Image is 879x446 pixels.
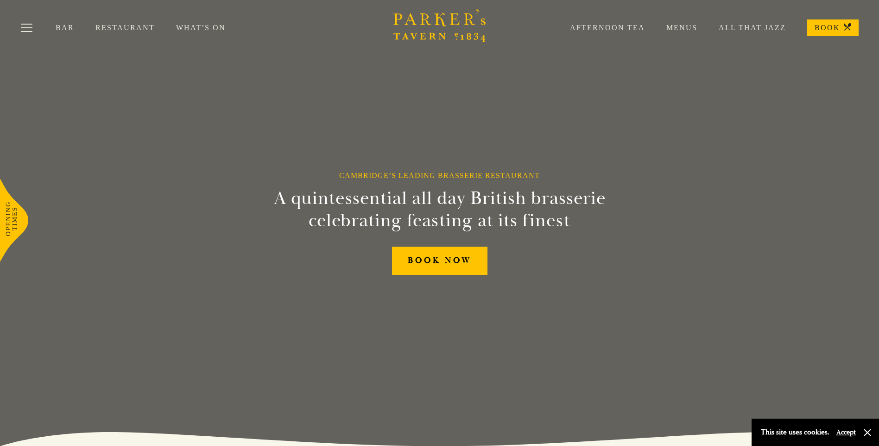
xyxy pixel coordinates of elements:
p: This site uses cookies. [761,426,829,439]
button: Close and accept [863,428,872,437]
h1: Cambridge’s Leading Brasserie Restaurant [339,171,540,180]
h2: A quintessential all day British brasserie celebrating feasting at its finest [228,187,651,232]
button: Accept [836,428,856,437]
a: BOOK NOW [392,247,487,275]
